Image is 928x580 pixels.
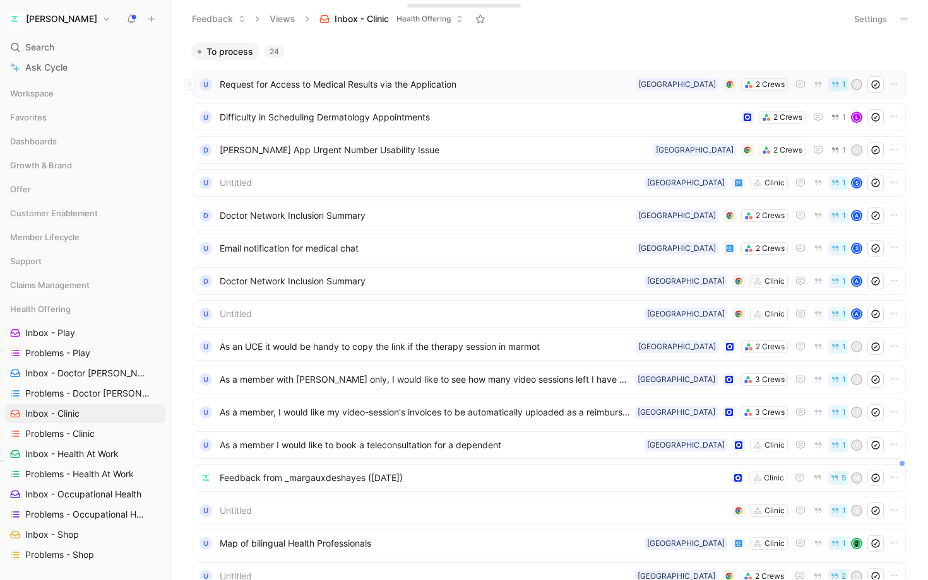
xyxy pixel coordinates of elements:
[193,235,906,262] a: UEmail notification for medical chat2 Crews[GEOGRAPHIC_DATA]1S
[852,211,861,220] div: A
[764,472,784,484] div: Clinic
[193,202,906,229] a: DDoctor Network Inclusion Summary2 Crews[GEOGRAPHIC_DATA]1A
[5,465,165,484] a: Problems - Health At Work
[193,267,906,295] a: DDoctor Network Inclusion SummaryClinic[GEOGRAPHIC_DATA]1A
[638,242,716,255] div: [GEOGRAPHIC_DATA]
[5,132,165,154] div: Dashboards
[193,530,906,557] a: UMap of bilingual Health ProfessionalsClinic[GEOGRAPHIC_DATA]1avatar
[756,209,785,222] div: 2 Crews
[25,367,149,380] span: Inbox - Doctor [PERSON_NAME]
[220,175,639,190] span: Untitled
[5,156,165,175] div: Growth & Brand
[5,58,165,77] a: Ask Cycle
[193,497,906,525] a: UUntitledClinic1B
[5,108,165,127] div: Favorites
[842,245,846,252] span: 1
[264,9,301,28] button: Views
[842,343,846,351] span: 1
[638,340,716,353] div: [GEOGRAPHIC_DATA]
[842,146,846,154] span: 1
[199,275,212,287] div: D
[220,470,727,485] span: Feedback from _margauxdeshayes ([DATE])
[5,228,165,246] div: Member Lifecycle
[25,448,119,460] span: Inbox - Health At Work
[764,177,785,189] div: Clinic
[199,373,212,386] div: U
[10,231,80,243] span: Member Lifecycle
[5,156,165,178] div: Growth & Brand
[8,13,21,25] img: Alan
[10,111,47,124] span: Favorites
[842,409,846,416] span: 1
[5,10,114,28] button: Alan[PERSON_NAME]
[199,340,212,353] div: U
[755,406,785,419] div: 3 Crews
[25,508,148,521] span: Problems - Occupational Health
[842,81,846,88] span: 1
[5,424,165,443] a: Problems - Clinic
[199,308,212,320] div: U
[848,10,893,28] button: Settings
[220,306,639,322] span: Untitled
[26,13,97,25] h1: [PERSON_NAME]
[10,183,31,195] span: Offer
[220,241,631,256] span: Email notification for medical chat
[10,279,90,291] span: Claims Management
[199,177,212,189] div: U
[828,340,848,354] button: 1
[220,208,631,223] span: Doctor Network Inclusion Summary
[220,142,648,158] span: [PERSON_NAME] App Urgent Number Usability Issue
[10,135,57,148] span: Dashboards
[647,275,725,287] div: [GEOGRAPHIC_DATA]
[828,110,848,124] button: 1
[314,9,469,28] button: Inbox - ClinicHealth Offering
[638,209,716,222] div: [GEOGRAPHIC_DATA]
[638,373,715,386] div: [GEOGRAPHIC_DATA]
[193,431,906,459] a: UAs a member I would like to book a teleconsultation for a dependentClinic[GEOGRAPHIC_DATA]1j
[5,364,165,383] a: Inbox - Doctor [PERSON_NAME]
[25,60,68,75] span: Ask Cycle
[852,80,861,89] div: C
[10,303,71,315] span: Health Offering
[852,146,861,154] div: V
[842,277,846,285] span: 1
[842,113,846,121] span: 1
[842,212,846,219] span: 1
[828,504,848,518] button: 1
[199,242,212,255] div: U
[5,444,165,463] a: Inbox - Health At Work
[5,252,165,270] div: Support
[842,507,846,514] span: 1
[828,471,848,485] button: 5
[10,255,42,267] span: Support
[193,103,906,131] a: UDifficulty in Scheduling Dermatology Appointments2 Crews1L
[199,504,212,517] div: U
[10,159,72,171] span: Growth & Brand
[5,485,165,504] a: Inbox - Occupational Health
[220,503,727,518] span: Untitled
[186,9,251,28] button: Feedback
[828,78,848,91] button: 1
[220,339,631,354] span: As an UCE it would be handy to copy the link if the therapy session in marmot
[5,204,165,226] div: Customer Enablement
[199,78,212,91] div: U
[852,408,861,417] div: j
[5,299,165,318] div: Health Offering
[193,398,906,426] a: UAs a member, I would like my video-session's invoices to be automatically uploaded as a reimburs...
[193,366,906,393] a: UAs a member with [PERSON_NAME] only, I would like to see how many video sessions left I have acc...
[842,179,846,187] span: 1
[193,333,906,361] a: UAs an UCE it would be handy to copy the link if the therapy session in marmot2 Crews[GEOGRAPHIC_...
[842,474,846,482] span: 5
[5,38,165,57] div: Search
[828,373,848,386] button: 1
[199,472,212,484] img: logo
[220,372,630,387] span: As a member with [PERSON_NAME] only, I would like to see how many video sessions left I have acce...
[396,13,451,25] span: Health Offering
[647,537,725,550] div: [GEOGRAPHIC_DATA]
[5,275,165,294] div: Claims Management
[5,180,165,199] div: Offer
[756,340,785,353] div: 2 Crews
[5,204,165,223] div: Customer Enablement
[5,323,165,342] a: Inbox - Play
[852,113,861,122] div: L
